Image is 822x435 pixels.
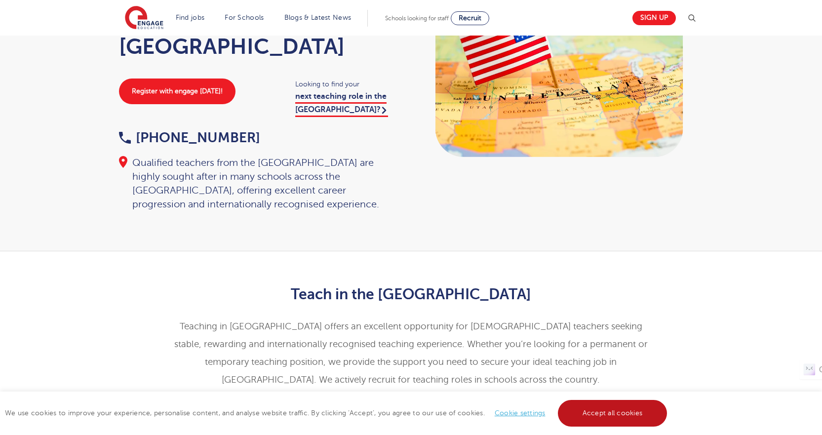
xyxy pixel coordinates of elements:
span: Looking to find your [295,79,401,90]
a: Blogs & Latest News [284,14,352,21]
div: Qualified teachers from the [GEOGRAPHIC_DATA] are highly sought after in many schools across the ... [119,156,401,211]
a: Find jobs [176,14,205,21]
h2: Teach in the [GEOGRAPHIC_DATA] [169,286,653,303]
span: Teaching in [GEOGRAPHIC_DATA] offers an excellent opportunity for [DEMOGRAPHIC_DATA] teachers see... [174,321,648,385]
a: [PHONE_NUMBER] [119,130,260,145]
a: Cookie settings [495,409,546,417]
a: For Schools [225,14,264,21]
a: next teaching role in the [GEOGRAPHIC_DATA]? [295,92,388,117]
span: Recruit [459,14,481,22]
a: Register with engage [DATE]! [119,79,235,104]
span: We use cookies to improve your experience, personalise content, and analyse website traffic. By c... [5,409,669,417]
span: Schools looking for staff [385,15,449,22]
a: Recruit [451,11,489,25]
a: Accept all cookies [558,400,667,427]
a: Sign up [632,11,676,25]
img: Engage Education [125,6,163,31]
